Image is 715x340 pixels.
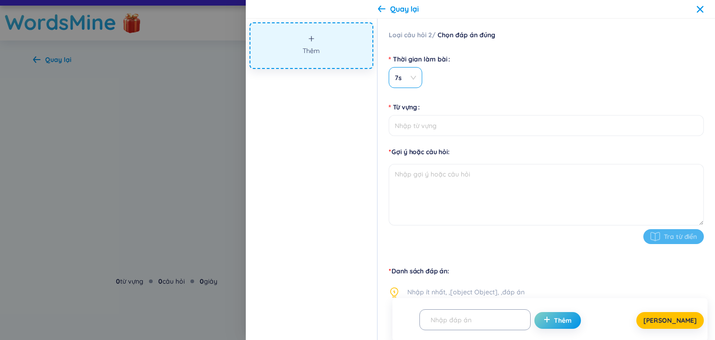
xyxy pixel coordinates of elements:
div: Gợi ý hoặc câu hỏi [389,147,450,156]
input: Nhập đáp án [425,312,517,328]
label: Từ vựng [389,100,424,115]
button: [PERSON_NAME] [636,312,704,329]
button: Thêm [250,22,373,69]
span: Thêm [303,46,320,56]
label: Danh sách đáp án [389,266,704,276]
span: Nhập ít nhất, ,[object Object], ,đáp án [407,287,525,298]
input: Từ vựng [389,115,704,136]
label: Thời gian làm bài [389,52,454,67]
div: Quay lại [390,4,419,14]
span: Loại câu hỏi 2 / [389,31,436,39]
a: Quay lại [378,4,419,15]
span: plus [308,35,315,42]
strong: Chọn đáp án đúng [438,31,495,39]
span: 7s [395,73,416,82]
span: [PERSON_NAME] [643,316,697,325]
